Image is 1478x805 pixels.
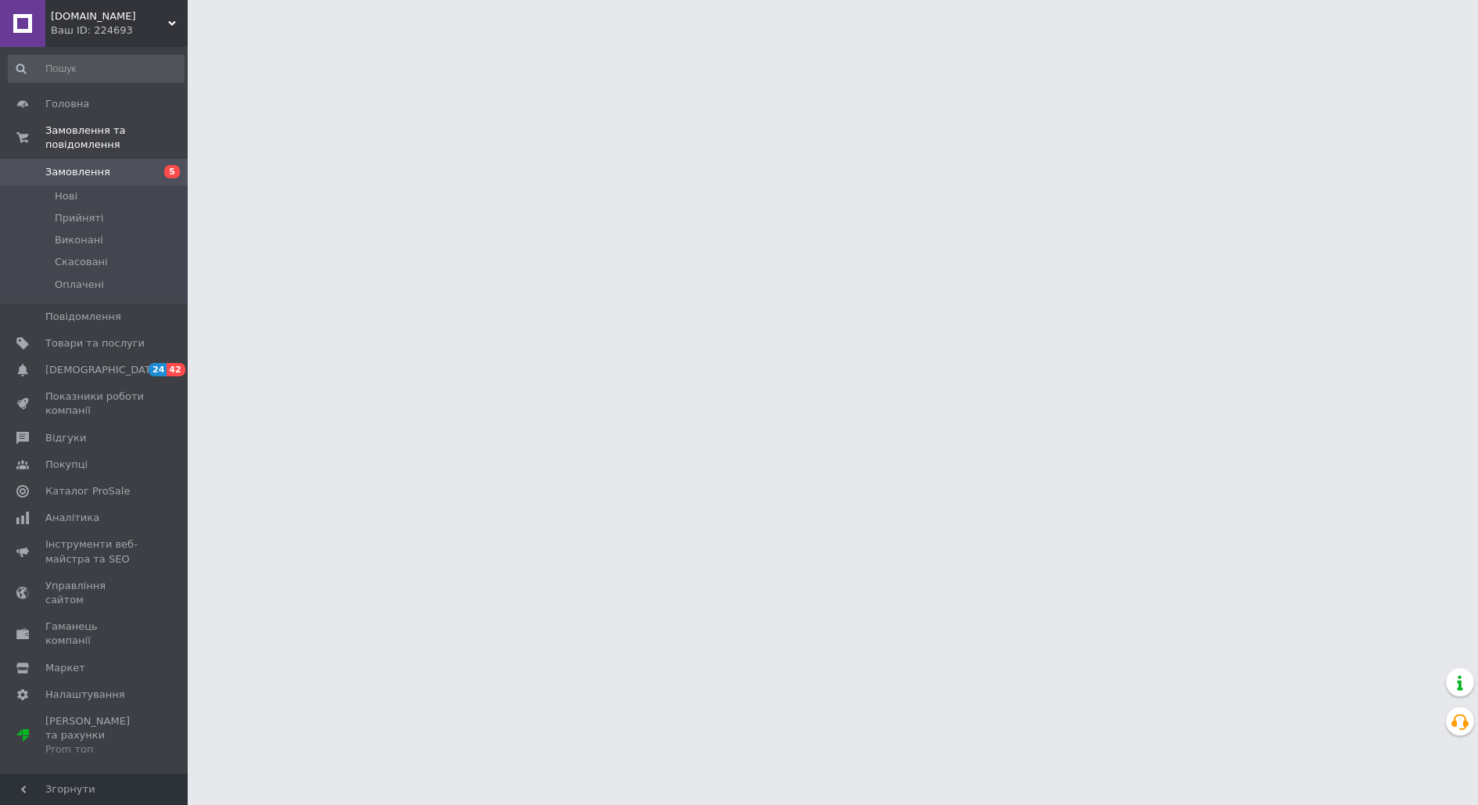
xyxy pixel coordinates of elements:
[45,165,110,179] span: Замовлення
[45,97,89,111] span: Головна
[45,336,145,350] span: Товари та послуги
[45,511,99,525] span: Аналітика
[45,742,145,756] div: Prom топ
[45,390,145,418] span: Показники роботи компанії
[45,537,145,566] span: Інструменти веб-майстра та SEO
[55,255,108,269] span: Скасовані
[45,363,161,377] span: [DEMOGRAPHIC_DATA]
[45,714,145,757] span: [PERSON_NAME] та рахунки
[45,688,125,702] span: Налаштування
[45,124,188,152] span: Замовлення та повідомлення
[149,363,167,376] span: 24
[45,620,145,648] span: Гаманець компанії
[45,431,86,445] span: Відгуки
[45,484,130,498] span: Каталог ProSale
[8,55,185,83] input: Пошук
[45,661,85,675] span: Маркет
[55,278,104,292] span: Оплачені
[55,211,103,225] span: Прийняті
[51,9,168,23] span: Hot.LAND
[45,458,88,472] span: Покупці
[167,363,185,376] span: 42
[164,165,180,178] span: 5
[55,189,77,203] span: Нові
[45,579,145,607] span: Управління сайтом
[51,23,188,38] div: Ваш ID: 224693
[55,233,103,247] span: Виконані
[45,310,121,324] span: Повідомлення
